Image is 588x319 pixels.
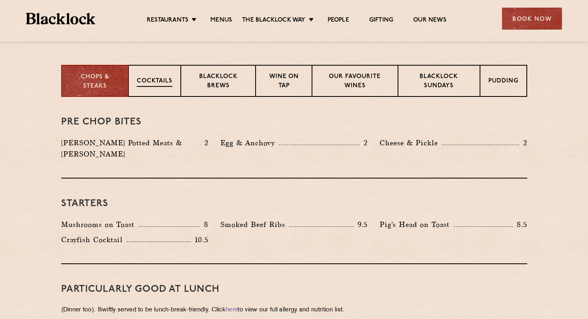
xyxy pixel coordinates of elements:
[220,137,279,148] p: Egg & Anchovy
[220,219,289,230] p: Smoked Beef Ribs
[61,199,527,209] h3: Starters
[61,234,127,245] p: Crayfish Cocktail
[70,73,120,91] p: Chops & Steaks
[488,77,518,87] p: Pudding
[61,219,138,230] p: Mushrooms on Toast
[191,235,208,245] p: 10.5
[406,72,471,91] p: Blacklock Sundays
[502,8,562,30] div: Book Now
[328,16,349,25] a: People
[61,137,200,160] p: [PERSON_NAME] Potted Meats & [PERSON_NAME]
[513,219,527,230] p: 8.5
[369,16,393,25] a: Gifting
[354,219,368,230] p: 9.5
[380,137,442,148] p: Cheese & Pickle
[137,77,172,87] p: Cocktails
[189,72,248,91] p: Blacklock Brews
[200,138,208,148] p: 2
[264,72,303,91] p: Wine on Tap
[147,16,188,25] a: Restaurants
[61,284,527,295] h3: PARTICULARLY GOOD AT LUNCH
[226,307,238,313] a: here
[200,219,208,230] p: 8
[413,16,446,25] a: Our News
[519,138,527,148] p: 2
[380,219,454,230] p: Pig's Head on Toast
[360,138,368,148] p: 2
[320,72,390,91] p: Our favourite wines
[210,16,232,25] a: Menus
[61,117,527,127] h3: Pre Chop Bites
[61,305,527,316] p: (Dinner too). Swiftly served to be lunch-break-friendly. Click to view our full allergy and nutri...
[26,13,95,24] img: BL_Textured_Logo-footer-cropped.svg
[242,16,305,25] a: The Blacklock Way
